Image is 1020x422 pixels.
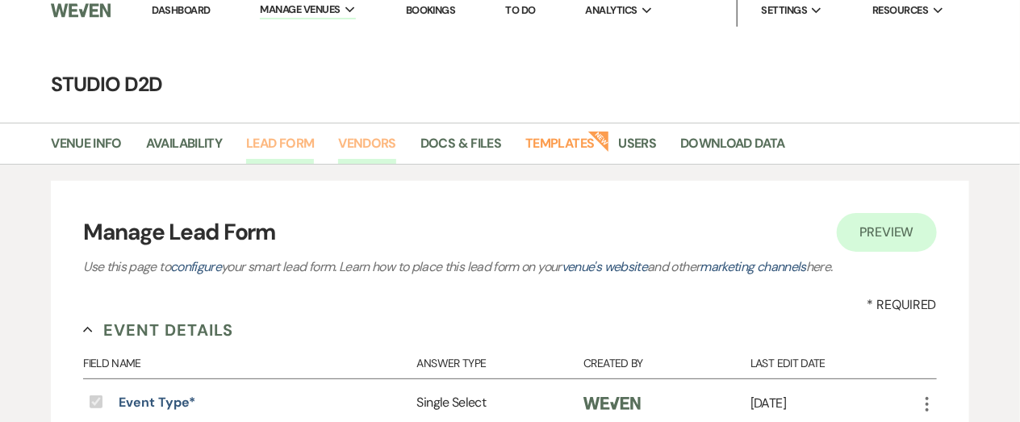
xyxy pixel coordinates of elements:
[872,2,928,19] span: Resources
[586,2,637,19] span: Analytics
[762,2,808,19] span: Settings
[260,2,340,18] span: Manage Venues
[505,3,535,17] a: To Do
[152,3,210,17] a: Dashboard
[406,3,456,17] a: Bookings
